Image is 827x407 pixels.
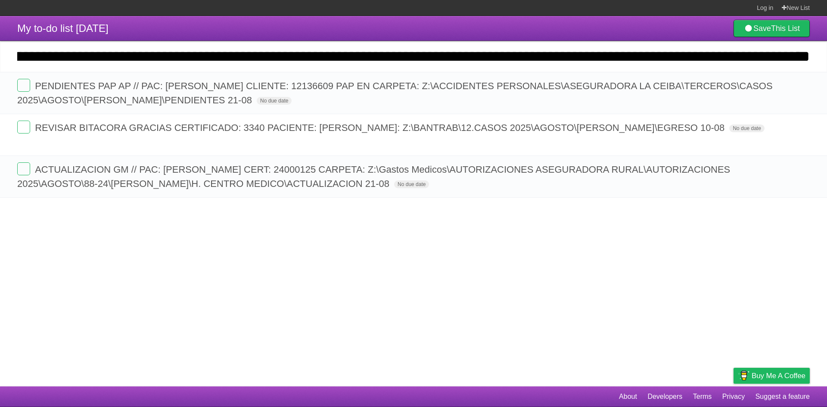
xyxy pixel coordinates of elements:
[729,124,764,132] span: No due date
[738,368,749,383] img: Buy me a coffee
[35,122,727,133] span: REVISAR BITACORA GRACIAS CERTIFICADO: 3340 PACIENTE: [PERSON_NAME]: Z:\BANTRAB\12.CASOS 2025\AGOS...
[619,388,637,405] a: About
[257,97,292,105] span: No due date
[17,121,30,134] label: Done
[17,81,773,106] span: PENDIENTES PAP AP // PAC: [PERSON_NAME] CLIENTE: 12136609 PAP EN CARPETA: Z:\ACCIDENTES PERSONALE...
[693,388,712,405] a: Terms
[755,388,810,405] a: Suggest a feature
[752,368,805,383] span: Buy me a coffee
[647,388,682,405] a: Developers
[722,388,745,405] a: Privacy
[17,22,109,34] span: My to-do list [DATE]
[734,20,810,37] a: SaveThis List
[17,164,730,189] span: ACTUALIZACION GM // PAC: [PERSON_NAME] CERT: 24000125 CARPETA: Z:\Gastos Medicos\AUTORIZACIONES A...
[17,162,30,175] label: Done
[394,180,429,188] span: No due date
[771,24,800,33] b: This List
[734,368,810,384] a: Buy me a coffee
[17,79,30,92] label: Done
